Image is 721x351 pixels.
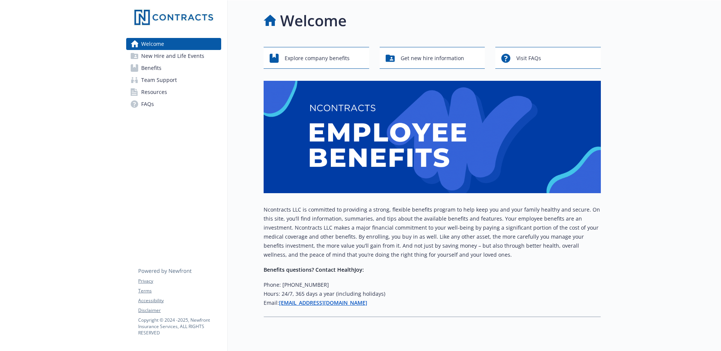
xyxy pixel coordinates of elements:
[264,47,369,69] button: Explore company benefits
[264,289,601,298] h6: Hours: 24/7, 365 days a year (including holidays)​
[380,47,485,69] button: Get new hire information
[264,266,364,273] strong: Benefits questions? Contact HealthJoy:
[401,51,464,65] span: Get new hire information
[495,47,601,69] button: Visit FAQs
[141,86,167,98] span: Resources
[138,278,221,284] a: Privacy
[141,50,204,62] span: New Hire and Life Events
[126,74,221,86] a: Team Support
[141,74,177,86] span: Team Support
[264,280,601,289] h6: Phone: [PHONE_NUMBER]
[126,86,221,98] a: Resources
[126,38,221,50] a: Welcome
[141,62,161,74] span: Benefits
[280,9,347,32] h1: Welcome
[126,50,221,62] a: New Hire and Life Events
[141,38,164,50] span: Welcome
[138,317,221,336] p: Copyright © 2024 - 2025 , Newfront Insurance Services, ALL RIGHTS RESERVED
[138,297,221,304] a: Accessibility
[264,205,601,259] p: Ncontracts LLC is committed to providing a strong, flexible benefits program to help keep you and...
[264,298,601,307] h6: Email:
[279,299,367,306] a: [EMAIL_ADDRESS][DOMAIN_NAME]
[138,287,221,294] a: Terms
[285,51,350,65] span: Explore company benefits
[264,81,601,193] img: overview page banner
[138,307,221,314] a: Disclaimer
[141,98,154,110] span: FAQs
[126,98,221,110] a: FAQs
[516,51,541,65] span: Visit FAQs
[126,62,221,74] a: Benefits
